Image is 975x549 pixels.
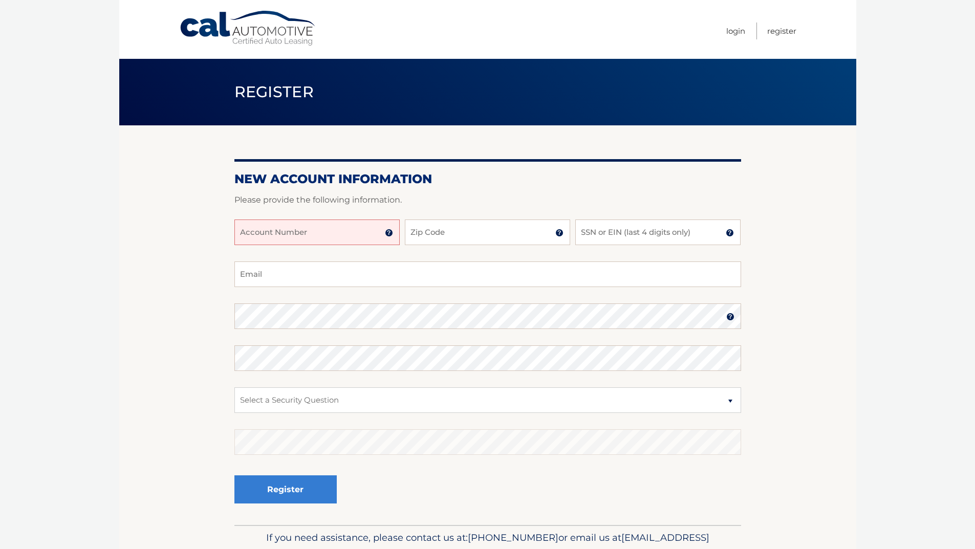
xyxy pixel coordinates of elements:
[234,193,741,207] p: Please provide the following information.
[726,229,734,237] img: tooltip.svg
[385,229,393,237] img: tooltip.svg
[179,10,317,47] a: Cal Automotive
[726,313,734,321] img: tooltip.svg
[726,23,745,39] a: Login
[234,171,741,187] h2: New Account Information
[468,532,558,543] span: [PHONE_NUMBER]
[234,219,400,245] input: Account Number
[555,229,564,237] img: tooltip.svg
[234,82,314,101] span: Register
[575,219,741,245] input: SSN or EIN (last 4 digits only)
[234,475,337,503] button: Register
[767,23,796,39] a: Register
[405,219,570,245] input: Zip Code
[234,261,741,287] input: Email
